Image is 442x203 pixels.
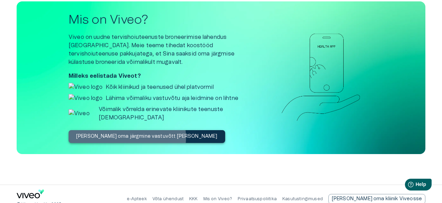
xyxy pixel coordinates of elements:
[69,94,103,102] img: Viveo logo
[69,83,103,91] img: Viveo logo
[69,109,96,118] img: Viveo logo
[127,197,147,201] a: e-Apteek
[380,176,434,195] iframe: Help widget launcher
[106,94,238,102] p: Lähima võimaliku vastuvõtu aja leidmine on lihtne
[69,33,252,66] p: Viveo on uudne tervishoiuteenuste broneerimise lahendus [GEOGRAPHIC_DATA]. Meie teeme tihedat koo...
[69,12,252,27] h2: Mis on Viveo?
[189,197,198,201] a: KKK
[69,72,252,80] p: Milleks eelistada Viveot?
[282,197,323,201] a: Kasutustingimused
[106,83,214,91] p: Kõik kliinikud ja teenused ühel platvormil
[69,130,225,143] button: [PERSON_NAME] oma järgmine vastuvõtt [PERSON_NAME]
[76,133,218,140] p: [PERSON_NAME] oma järgmine vastuvõtt [PERSON_NAME]
[99,105,252,122] p: Võimalik võrrelda erinevate kliinikute teenuste [DEMOGRAPHIC_DATA]
[238,197,277,201] a: Privaatsuspoliitika
[203,196,232,202] p: Mis on Viveo?
[152,196,184,202] p: Võta ühendust
[332,195,422,203] p: [PERSON_NAME] oma kliinik Viveosse
[17,189,44,201] a: Navigate to home page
